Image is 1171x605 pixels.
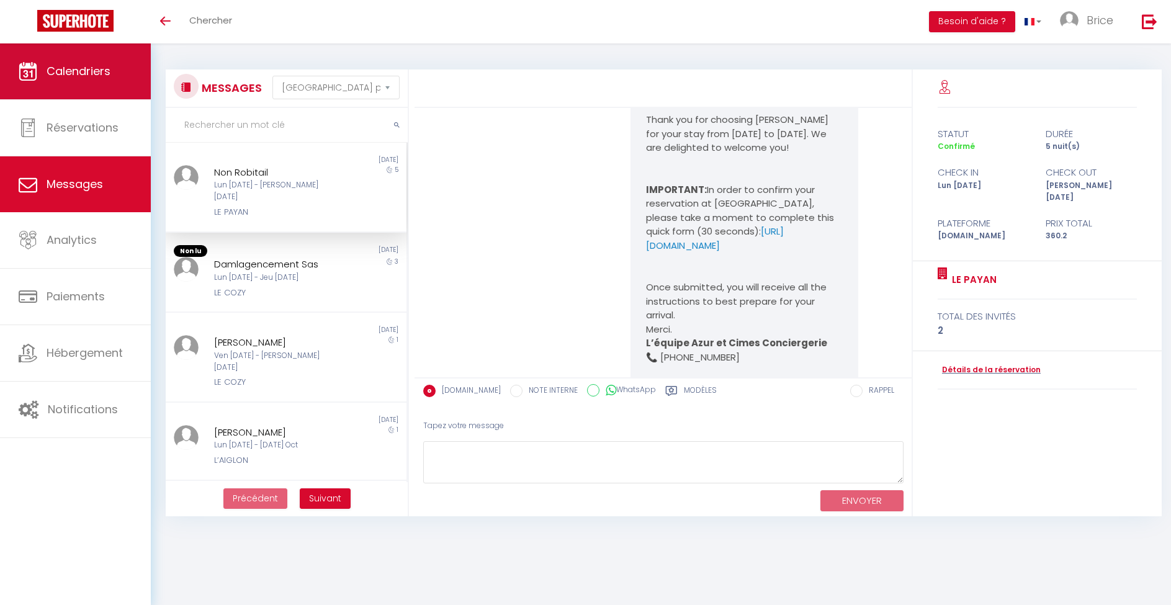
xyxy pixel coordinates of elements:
[395,257,398,266] span: 3
[214,425,338,440] div: [PERSON_NAME]
[47,120,119,135] span: Réservations
[1037,127,1145,141] div: durée
[646,323,843,337] p: Merci.
[1037,141,1145,153] div: 5 nuit(s)
[820,490,904,512] button: ENVOYER
[189,14,232,27] span: Chercher
[646,336,827,349] strong: L’équipe Azur et Cimes Conciergerie
[930,230,1038,242] div: [DOMAIN_NAME]
[223,488,287,509] button: Previous
[174,257,199,282] img: ...
[214,287,338,299] div: LE COZY
[423,411,904,441] div: Tapez votre message
[174,165,199,190] img: ...
[938,323,1137,338] div: 2
[214,335,338,350] div: [PERSON_NAME]
[48,401,118,417] span: Notifications
[929,11,1015,32] button: Besoin d'aide ?
[214,206,338,218] div: LE PAYAN
[214,272,338,284] div: Lun [DATE] - Jeu [DATE]
[214,439,338,451] div: Lun [DATE] - [DATE] Oct
[436,385,501,398] label: [DOMAIN_NAME]
[646,183,843,253] p: In order to confirm your reservation at [GEOGRAPHIC_DATA], please take a moment to complete this ...
[938,309,1137,324] div: total des invités
[948,272,997,287] a: LE PAYAN
[863,385,894,398] label: RAPPEL
[930,216,1038,231] div: Plateforme
[286,415,406,425] div: [DATE]
[174,425,199,450] img: ...
[37,10,114,32] img: Super Booking
[47,63,110,79] span: Calendriers
[646,225,784,252] a: [URL][DOMAIN_NAME]
[1142,14,1157,29] img: logout
[300,488,351,509] button: Next
[646,351,843,365] p: 📞 [PHONE_NUMBER]
[395,165,398,174] span: 5
[1037,180,1145,204] div: [PERSON_NAME] [DATE]
[930,127,1038,141] div: statut
[938,364,1041,376] a: Détails de la réservation
[47,345,123,361] span: Hébergement
[930,180,1038,204] div: Lun [DATE]
[166,108,408,143] input: Rechercher un mot clé
[309,492,341,504] span: Suivant
[174,335,199,360] img: ...
[1037,165,1145,180] div: check out
[174,245,207,258] span: Non lu
[286,245,406,258] div: [DATE]
[214,376,338,388] div: LE COZY
[646,113,843,155] p: Thank you for choosing [PERSON_NAME] for your stay from [DATE] to [DATE]. We are delighted to wel...
[214,257,338,272] div: Damlagencement Sas
[646,183,707,196] strong: IMPORTANT:
[1037,230,1145,242] div: 360.2
[1060,11,1079,30] img: ...
[599,384,656,398] label: WhatsApp
[214,179,338,203] div: Lun [DATE] - [PERSON_NAME] [DATE]
[286,155,406,165] div: [DATE]
[47,289,105,304] span: Paiements
[199,74,262,102] h3: MESSAGES
[646,280,843,323] p: Once submitted, you will receive all the instructions to best prepare for your arrival.
[214,350,338,374] div: Ven [DATE] - [PERSON_NAME] [DATE]
[523,385,578,398] label: NOTE INTERNE
[214,165,338,180] div: Non Robitail
[47,176,103,192] span: Messages
[938,141,975,151] span: Confirmé
[684,385,717,400] label: Modèles
[397,335,398,344] span: 1
[233,492,278,504] span: Précédent
[930,165,1038,180] div: check in
[47,232,97,248] span: Analytics
[286,325,406,335] div: [DATE]
[1037,216,1145,231] div: Prix total
[214,454,338,467] div: L’AIGLON
[397,425,398,434] span: 1
[1087,12,1113,28] span: Brice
